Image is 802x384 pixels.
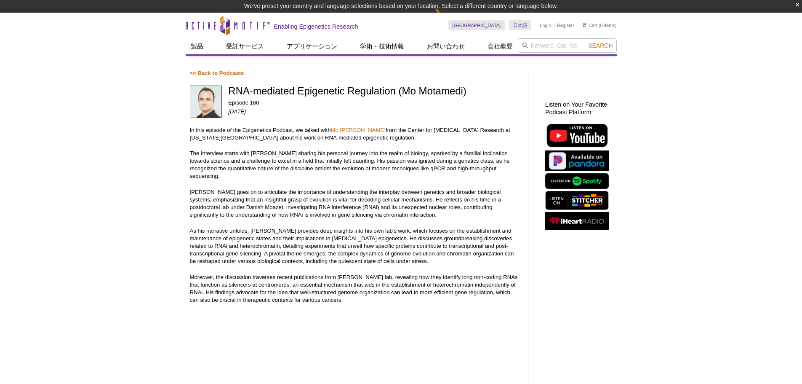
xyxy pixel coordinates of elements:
img: Listen on YouTube [545,122,609,148]
button: Search [586,42,615,49]
a: アプリケーション [282,38,342,54]
a: 受託サービス [221,38,269,54]
a: 学術・技術情報 [355,38,409,54]
li: (0 items) [583,20,617,30]
img: Your Cart [583,23,586,27]
p: In this episode of the Epigenetics Podcast, we talked with from the Center for [MEDICAL_DATA] Res... [190,126,520,142]
a: 日本語 [509,20,531,30]
img: Change Here [435,6,457,26]
a: 製品 [186,38,208,54]
p: [PERSON_NAME] goes on to articulate the importance of understanding the interplay between genetic... [190,188,520,219]
h2: Listen on Your Favorite Podcast Platform: [545,101,613,116]
p: Episode 160 [228,99,520,107]
a: Cart [583,22,597,28]
a: Register [557,22,574,28]
p: The Interview starts with [PERSON_NAME] sharing his personal journey into the realm of biology, s... [190,150,520,180]
li: | [554,20,555,30]
img: Listen on Stitcher [545,191,609,210]
iframe: RNA-mediated epigenetic regulation (Mo Motamedi) [190,312,520,376]
a: お問い合わせ [422,38,470,54]
a: [GEOGRAPHIC_DATA] [448,20,505,30]
input: Keyword, Cat. No. [518,38,617,53]
a: << Back to Podcasts [190,70,244,76]
em: [DATE] [228,108,246,115]
img: Mo Motamedi [190,86,222,118]
h2: Enabling Epigenetics Research [274,23,358,30]
p: As his narrative unfolds, [PERSON_NAME] provides deep insights into his own lab's work, which foc... [190,227,520,265]
a: Login [540,22,551,28]
p: Moreover, the discussion traverses recent publications from [PERSON_NAME] lab, revealing how they... [190,274,520,304]
h1: RNA-mediated Epigenetic Regulation (Mo Motamedi) [228,86,520,98]
img: Listen on Pandora [545,150,609,171]
img: Listen on Spotify [545,173,609,189]
img: Listen on iHeartRadio [545,212,609,230]
a: Mo [PERSON_NAME] [331,127,386,133]
a: 会社概要 [482,38,518,54]
span: Search [588,42,613,49]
